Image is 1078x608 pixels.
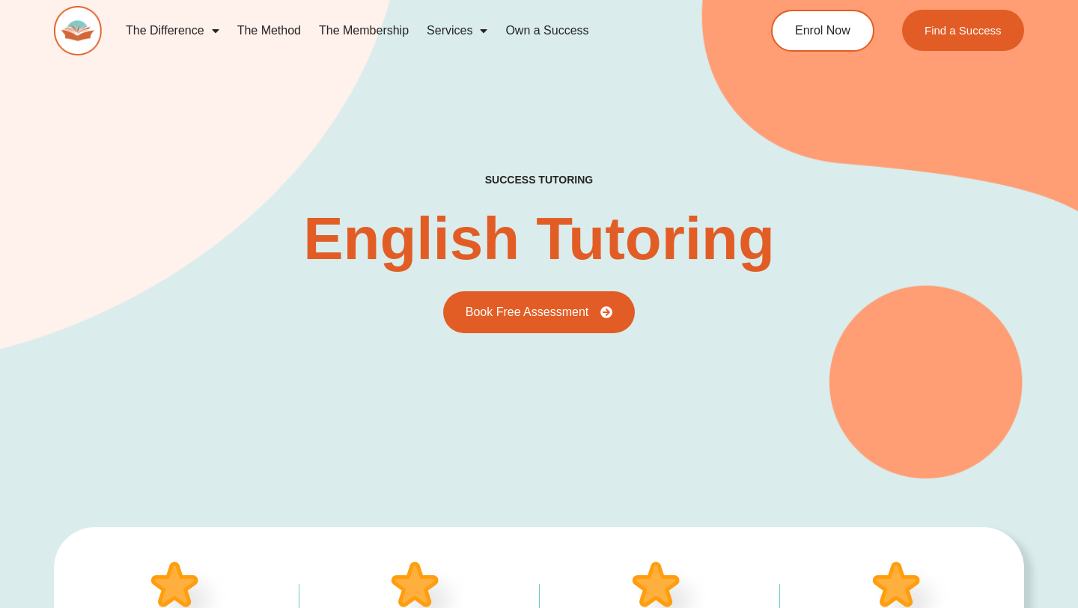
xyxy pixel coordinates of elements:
a: Find a Success [902,10,1024,51]
a: The Method [228,13,310,48]
span: Book Free Assessment [466,306,589,318]
a: The Difference [117,13,228,48]
h2: English Tutoring [303,209,775,269]
span: Find a Success [925,25,1002,36]
a: Book Free Assessment [443,291,636,333]
a: The Membership [310,13,418,48]
a: Own a Success [496,13,597,48]
h2: success tutoring [485,173,593,186]
span: Enrol Now [795,25,850,37]
a: Enrol Now [771,10,874,52]
a: Services [418,13,496,48]
nav: Menu [117,13,716,48]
